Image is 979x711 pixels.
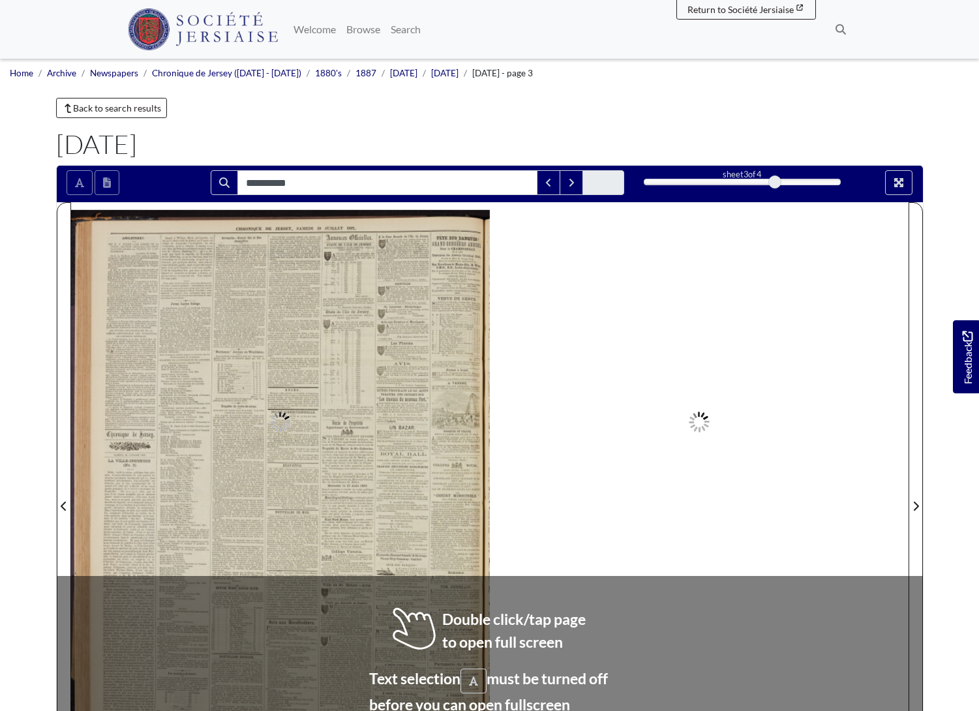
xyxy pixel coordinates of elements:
a: Newspapers [90,68,138,78]
a: Browse [341,16,385,42]
button: Open transcription window [95,170,119,195]
span: Feedback [959,331,975,384]
a: Would you like to provide feedback? [953,320,979,393]
a: Société Jersiaise logo [128,5,279,53]
span: 3 [744,169,748,179]
h1: [DATE] [56,129,924,160]
a: 1880's [315,68,342,78]
a: Search [385,16,426,42]
input: Search for [237,170,537,195]
img: Société Jersiaise [128,8,279,50]
a: Home [10,68,33,78]
span: Return to Société Jersiaise [687,4,794,15]
button: Previous Match [537,170,560,195]
button: Next Match [560,170,583,195]
a: Archive [47,68,76,78]
a: Chronique de Jersey ([DATE] - [DATE]) [152,68,301,78]
a: Back to search results [56,98,168,118]
span: [DATE] - page 3 [472,68,533,78]
a: Welcome [288,16,341,42]
div: sheet of 4 [644,168,841,181]
button: Full screen mode [885,170,912,195]
a: 1887 [355,68,376,78]
button: Toggle text selection (Alt+T) [67,170,93,195]
a: [DATE] [390,68,417,78]
button: Search [211,170,238,195]
a: [DATE] [431,68,459,78]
